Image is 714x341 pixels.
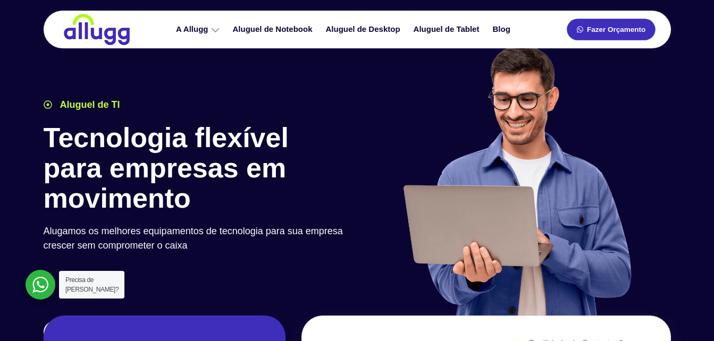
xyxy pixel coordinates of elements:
[321,20,408,39] a: Aluguel de Desktop
[65,276,119,293] span: Precisa de [PERSON_NAME]?
[228,20,321,39] a: Aluguel de Notebook
[523,205,714,341] div: Widget de chat
[567,19,655,40] a: Fazer Orçamento
[171,20,228,39] a: A Allugg
[44,224,352,253] p: Alugamos os melhores equipamentos de tecnologia para sua empresa crescer sem comprometer o caixa
[57,98,120,112] span: Aluguel de TI
[487,20,518,39] a: Blog
[399,45,634,316] img: aluguel de ti para startups
[408,20,488,39] a: Aluguel de Tablet
[62,13,131,46] img: locação de TI é Allugg
[587,26,645,33] span: Fazer Orçamento
[523,205,714,341] iframe: Chat Widget
[44,123,352,214] h1: Tecnologia flexível para empresas em movimento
